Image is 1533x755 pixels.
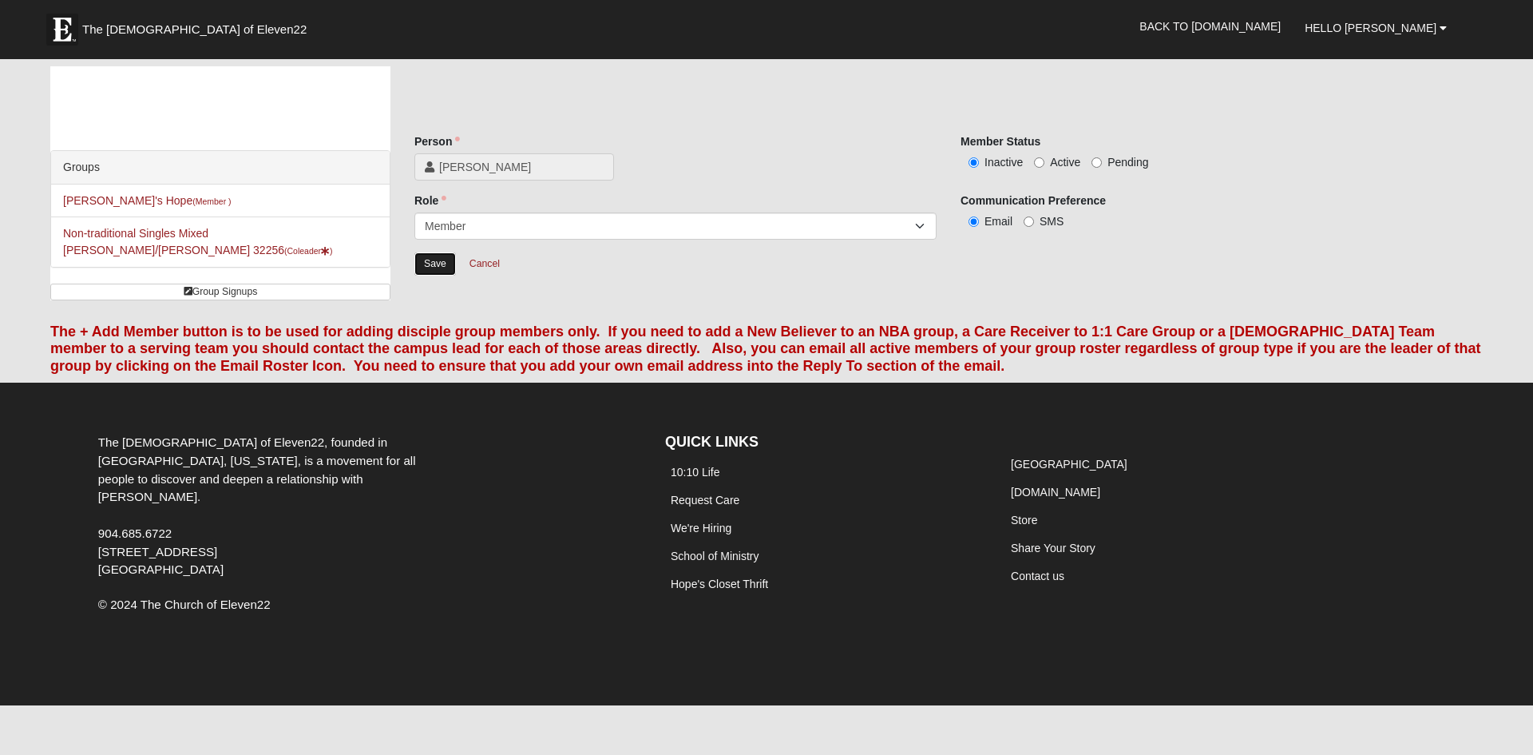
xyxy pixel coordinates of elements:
label: Communication Preference [961,193,1106,209]
input: Inactive [969,157,979,168]
label: Role [414,193,446,209]
span: Inactive [984,156,1023,169]
small: (Coleader ) [284,246,333,256]
a: School of Ministry [671,550,759,562]
span: Hello [PERSON_NAME] [1305,22,1436,34]
span: © 2024 The Church of Eleven22 [98,598,271,611]
a: The [DEMOGRAPHIC_DATA] of Eleven22 [38,6,358,46]
h4: QUICK LINKS [665,434,981,451]
a: Store [1011,514,1037,527]
span: The [DEMOGRAPHIC_DATA] of Eleven22 [82,22,307,38]
a: 10:10 Life [671,466,720,479]
span: Email [984,215,1012,228]
span: Pending [1107,156,1148,169]
div: The [DEMOGRAPHIC_DATA] of Eleven22, founded in [GEOGRAPHIC_DATA], [US_STATE], is a movement for a... [86,434,464,579]
img: Eleven22 logo [46,14,78,46]
input: Alt+s [414,252,456,276]
input: SMS [1024,217,1034,227]
a: [GEOGRAPHIC_DATA] [1011,458,1127,471]
font: The + Add Member button is to be used for adding disciple group members only. If you need to add ... [50,324,1480,374]
a: Cancel [459,252,510,276]
a: Back to [DOMAIN_NAME] [1127,6,1293,46]
div: Groups [51,151,390,185]
label: Person [414,133,460,149]
small: (Member ) [192,197,231,206]
input: Email [969,217,979,227]
a: Share Your Story [1011,542,1095,554]
a: Contact us [1011,570,1064,582]
a: Group Signups [50,284,390,300]
span: SMS [1040,215,1064,228]
input: Pending [1091,157,1102,168]
span: [PERSON_NAME] [439,159,604,175]
a: [DOMAIN_NAME] [1011,486,1100,499]
span: Active [1050,156,1080,169]
a: We're Hiring [671,522,731,534]
label: Member Status [961,133,1040,149]
input: Active [1034,157,1044,168]
span: [GEOGRAPHIC_DATA] [98,562,224,576]
a: Hello [PERSON_NAME] [1293,8,1459,48]
a: [PERSON_NAME]'s Hope(Member ) [63,194,232,207]
a: Request Care [671,494,739,507]
a: Non-traditional Singles Mixed [PERSON_NAME]/[PERSON_NAME] 32256(Coleader) [63,227,333,256]
a: Hope's Closet Thrift [671,578,768,590]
